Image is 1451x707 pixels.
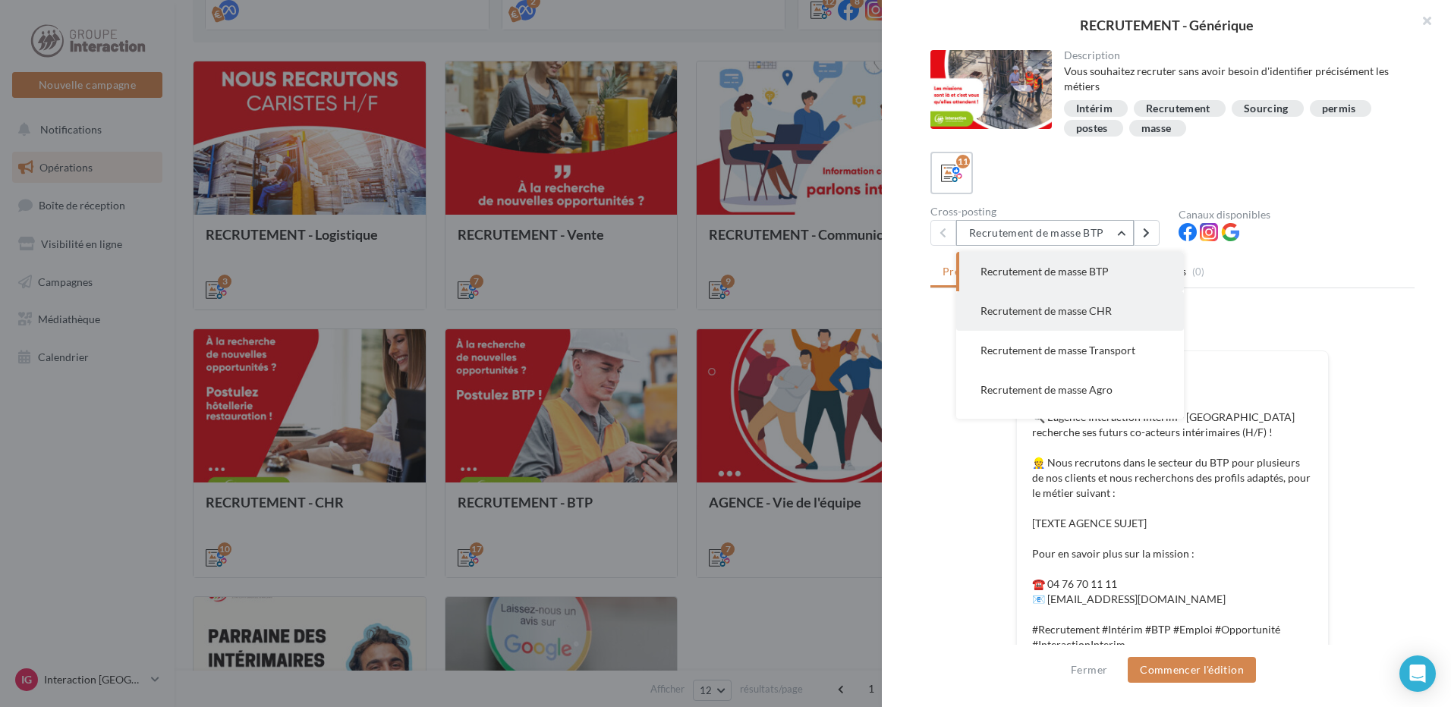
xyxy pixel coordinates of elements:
div: Sourcing [1244,103,1289,115]
div: permis [1322,103,1356,115]
button: Recrutement de masse BTP [956,220,1134,246]
button: Recrutement de masse CHR [956,291,1184,331]
button: Recrutement de masse Transport [956,331,1184,370]
div: Recrutement [1146,103,1210,115]
span: Recrutement de masse Transport [980,344,1135,357]
span: (0) [1192,266,1205,278]
span: Recrutement de masse Agro [980,383,1113,396]
span: Recrutement de masse BTP [980,265,1109,278]
button: Commencer l'édition [1128,657,1256,683]
span: Recrutement de masse CHR [980,304,1112,317]
p: 🔍 L’agence Interaction Intérim - [GEOGRAPHIC_DATA] recherche ses futurs co-acteurs intérimaires (... [1032,410,1313,652]
button: Fermer [1065,661,1113,679]
div: Cross-posting [930,206,1166,217]
div: Vous souhaitez recruter sans avoir besoin d'identifier précisément les métiers [1064,64,1403,94]
button: Recrutement de masse BTP [956,252,1184,291]
div: Description [1064,50,1403,61]
div: Canaux disponibles [1179,209,1415,220]
div: 11 [956,155,970,168]
div: Intérim [1076,103,1113,115]
div: Open Intercom Messenger [1399,655,1436,692]
button: Recrutement de masse Agro [956,370,1184,410]
div: postes [1076,123,1108,134]
div: masse [1141,123,1172,134]
div: RECRUTEMENT - Générique [906,18,1427,32]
